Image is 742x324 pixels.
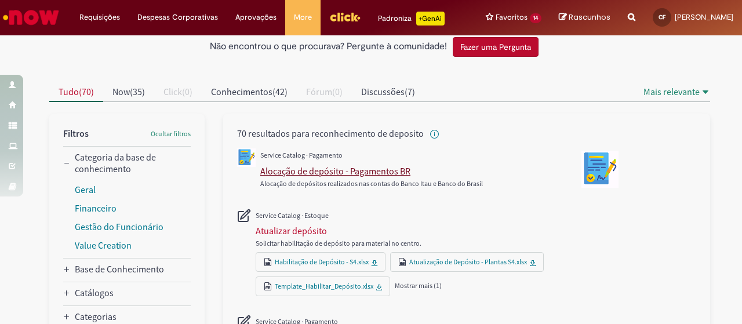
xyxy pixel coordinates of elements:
a: Rascunhos [559,12,610,23]
span: Despesas Corporativas [137,12,218,23]
span: Requisições [79,12,120,23]
span: 14 [530,13,541,23]
span: Favoritos [496,12,528,23]
span: Aprovações [235,12,277,23]
span: [PERSON_NAME] [675,12,733,22]
button: Fazer uma Pergunta [453,37,539,57]
span: CF [659,13,665,21]
span: Rascunhos [569,12,610,23]
h2: Não encontrou o que procurava? Pergunte à comunidade! [210,42,447,52]
p: +GenAi [416,12,445,26]
img: ServiceNow [1,6,61,29]
div: Padroniza [378,12,445,26]
img: click_logo_yellow_360x200.png [329,8,361,26]
span: More [294,12,312,23]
